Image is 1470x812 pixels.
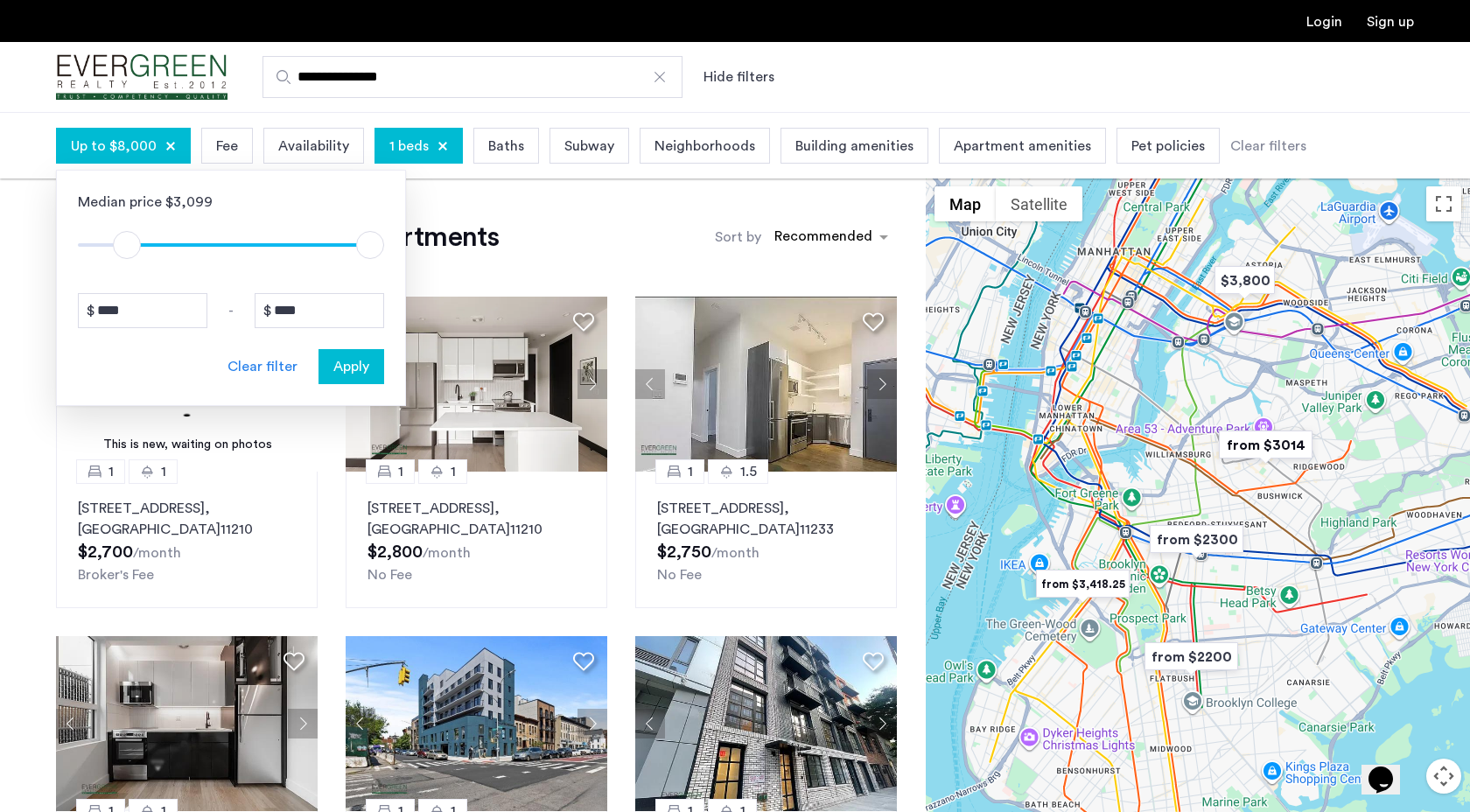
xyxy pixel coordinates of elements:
[795,136,913,157] span: Building amenities
[564,136,614,157] span: Subway
[654,136,755,157] span: Neighborhoods
[78,243,384,247] ngx-slider: ngx-slider
[278,136,349,157] span: Availability
[356,231,384,259] span: ngx-slider-max
[488,136,524,157] span: Baths
[333,356,369,377] span: Apply
[71,136,157,157] span: Up to $8,000
[954,136,1091,157] span: Apartment amenities
[255,293,384,328] input: Price to
[1306,15,1342,29] a: Login
[1131,136,1205,157] span: Pet policies
[56,45,227,110] img: logo
[113,231,141,259] span: ngx-slider
[228,300,234,321] span: -
[1361,742,1417,794] iframe: chat widget
[262,56,682,98] input: Apartment Search
[216,136,238,157] span: Fee
[1367,15,1414,29] a: Registration
[1230,136,1306,157] div: Clear filters
[78,192,384,213] div: Median price $3,099
[78,293,207,328] input: Price from
[56,45,227,110] a: Cazamio Logo
[318,349,384,384] button: button
[389,136,429,157] span: 1 beds
[227,356,297,377] div: Clear filter
[703,66,774,87] button: Show or hide filters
